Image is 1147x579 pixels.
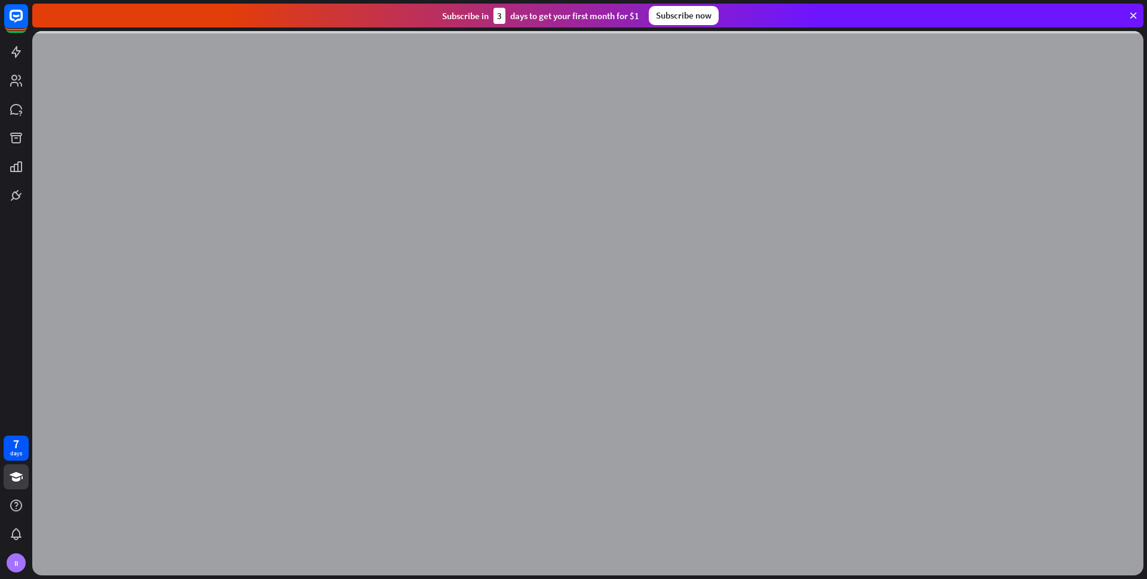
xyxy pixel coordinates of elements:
[4,436,29,461] a: 7 days
[493,8,505,24] div: 3
[649,6,719,25] div: Subscribe now
[442,8,639,24] div: Subscribe in days to get your first month for $1
[10,449,22,458] div: days
[7,553,26,572] div: II
[13,439,19,449] div: 7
